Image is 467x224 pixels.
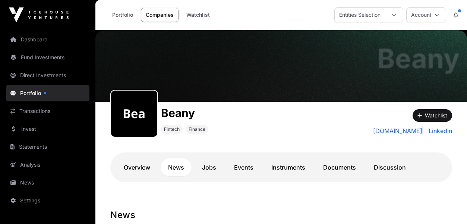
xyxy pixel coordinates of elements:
[195,158,224,176] a: Jobs
[335,8,385,22] div: Entities Selection
[264,158,313,176] a: Instruments
[426,126,452,135] a: LinkedIn
[6,174,89,191] a: News
[6,103,89,119] a: Transactions
[95,30,467,102] img: Beany
[141,8,179,22] a: Companies
[413,109,452,122] button: Watchlist
[6,192,89,209] a: Settings
[6,139,89,155] a: Statements
[161,106,208,120] h1: Beany
[6,157,89,173] a: Analysis
[114,94,154,134] img: beany196.png
[110,209,452,221] h1: News
[116,158,158,176] a: Overview
[6,67,89,83] a: Direct Investments
[406,7,446,22] button: Account
[161,158,192,176] a: News
[373,126,423,135] a: [DOMAIN_NAME]
[182,8,215,22] a: Watchlist
[227,158,261,176] a: Events
[316,158,363,176] a: Documents
[9,7,69,22] img: Icehouse Ventures Logo
[189,126,205,132] span: Finance
[116,158,446,176] nav: Tabs
[6,121,89,137] a: Invest
[6,85,89,101] a: Portfolio
[366,158,413,176] a: Discussion
[430,188,467,224] iframe: Chat Widget
[377,45,460,72] h1: Beany
[164,126,180,132] span: Fintech
[6,31,89,48] a: Dashboard
[6,49,89,66] a: Fund Investments
[107,8,138,22] a: Portfolio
